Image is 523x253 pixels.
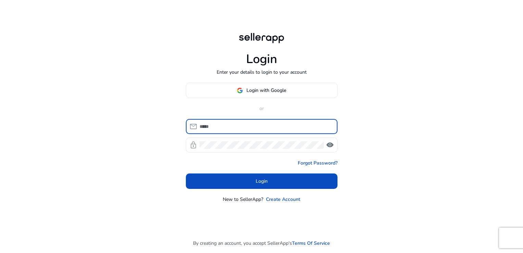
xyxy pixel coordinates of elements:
span: Login with Google [246,87,286,94]
p: New to SellerApp? [223,196,263,203]
a: Forgot Password? [298,159,337,167]
a: Terms Of Service [292,240,330,247]
button: Login [186,173,337,189]
p: or [186,105,337,112]
span: mail [189,122,197,131]
span: Login [256,178,268,185]
span: lock [189,141,197,149]
img: google-logo.svg [237,87,243,94]
p: Enter your details to login to your account [217,69,307,76]
span: visibility [326,141,334,149]
a: Create Account [266,196,300,203]
button: Login with Google [186,83,337,98]
h1: Login [246,52,277,67]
